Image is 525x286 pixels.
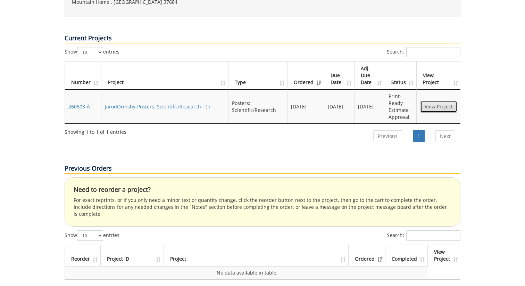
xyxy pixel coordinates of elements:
th: Number: activate to sort column ascending [65,62,101,90]
th: Project ID: activate to sort column ascending [101,245,164,266]
td: [DATE] [324,90,355,123]
th: Adj. Due Date: activate to sort column ascending [355,62,385,90]
th: Project: activate to sort column ascending [164,245,349,266]
td: Posters: Scientific/Research [228,90,287,123]
th: Completed: activate to sort column ascending [385,245,428,266]
td: [DATE] [287,90,324,123]
th: Reorder: activate to sort column ascending [65,245,101,266]
td: Print-Ready Estimate Approval [385,90,417,123]
label: Show entries [65,47,119,57]
th: Due Date: activate to sort column ascending [324,62,355,90]
a: 260603-A [68,103,90,110]
a: JarodOrmsby-Posters: Scientific/Research - ( ) [105,103,210,110]
select: Showentries [77,230,103,241]
input: Search: [406,47,460,57]
th: Ordered: activate to sort column ascending [287,62,324,90]
th: View Project: activate to sort column ascending [428,245,461,266]
th: Status: activate to sort column ascending [385,62,417,90]
td: No data available in table [65,266,428,279]
a: Next [435,130,455,142]
th: View Project: activate to sort column ascending [417,62,461,90]
th: Ordered: activate to sort column ascending [349,245,385,266]
a: View Project [420,101,457,113]
input: Search: [406,230,460,241]
p: For exact reprints, or if you only need a minor text or quantity change, click the reorder button... [74,197,451,218]
div: Showing 1 to 1 of 1 entries [65,126,126,136]
a: Previous [373,130,402,142]
th: Type: activate to sort column ascending [228,62,287,90]
th: Project: activate to sort column ascending [101,62,228,90]
label: Search: [387,47,460,57]
select: Showentries [77,47,103,57]
h4: Need to reorder a project? [74,186,451,193]
p: Current Projects [65,34,460,43]
p: Previous Orders [65,164,460,174]
label: Show entries [65,230,119,241]
a: 1 [413,130,425,142]
label: Search: [387,230,460,241]
td: [DATE] [355,90,385,123]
